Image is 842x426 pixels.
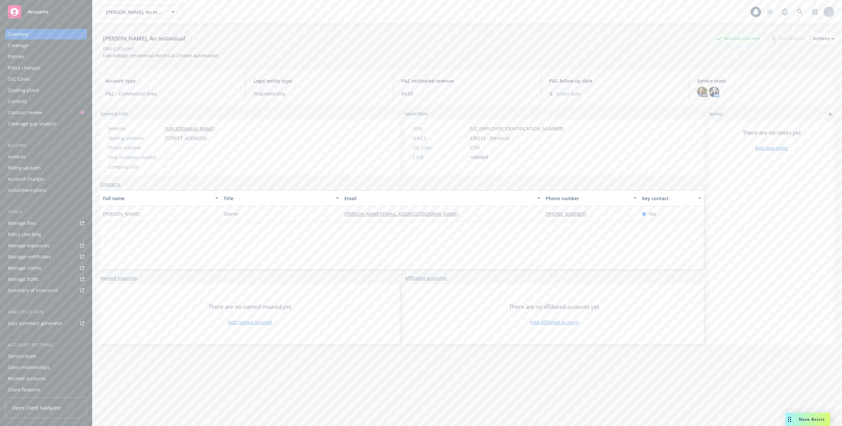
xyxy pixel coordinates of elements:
a: Overview [5,29,87,40]
a: Add affiliated account [530,319,579,326]
a: Report a Bug [778,5,791,18]
div: Manage certificates [8,252,51,262]
span: General info [100,110,128,117]
div: DBA: CalSmart [103,45,134,52]
a: Quoting plans [5,85,87,95]
div: Summary of insurance [8,285,58,296]
div: SIC code [413,144,467,151]
div: Manage exposures [8,240,50,251]
div: Total Rewards [769,34,808,42]
a: Policies [5,51,87,62]
span: Select date [556,90,580,97]
span: Low voltage residential electrical / home automation [103,52,218,59]
a: Loss summary generator [5,318,87,329]
img: photo [709,87,719,97]
a: Named insureds [100,275,137,281]
a: Coverage [5,40,87,51]
button: Phone number [543,190,640,206]
div: Mailing address [108,135,162,142]
div: Email [344,195,533,202]
div: Service team [8,351,36,361]
div: SSC Cases [8,74,30,84]
span: P&C follow up date [549,77,681,84]
a: Coverage gap analysis [5,119,87,129]
div: Drag to move [785,413,794,426]
a: Manage BORs [5,274,87,284]
button: Full name [100,190,221,206]
div: Billing updates [8,163,41,173]
div: Manage claims [8,263,41,273]
div: Website [108,125,162,132]
div: Year business started [108,154,162,161]
div: Coverage gap analysis [8,119,57,129]
a: Manage claims [5,263,87,273]
span: [US_EMPLOYER_IDENTIFICATION_NUMBER] [470,125,564,132]
div: FEIN [413,125,467,132]
span: Account type [106,77,237,84]
button: Key contact [639,190,704,206]
div: Contract review [8,107,42,118]
button: Actions [813,32,834,45]
span: There are no notes yet [743,129,801,137]
div: Account charges [8,174,44,184]
div: Sales relationships [8,362,50,373]
div: Installment plans [8,185,46,196]
div: Phone number [108,144,162,151]
a: Contacts [100,181,120,188]
div: Overview [8,29,28,40]
a: Contacts [5,96,87,107]
a: [PHONE_NUMBER] [546,211,592,217]
div: Quoting plans [8,85,39,95]
span: Yes [649,210,656,217]
a: Search [793,5,806,18]
div: Manage BORs [8,274,39,284]
div: Billing [5,142,87,149]
a: Add named insured [228,319,272,326]
span: - [165,163,167,170]
a: Sales relationships [5,362,87,373]
a: Manage exposures [5,240,87,251]
a: Policy changes [5,63,87,73]
div: Tools [5,209,87,215]
span: Proprietorship [254,90,385,97]
div: Business Insurance [713,34,763,42]
a: Summary of insurance [5,285,87,296]
span: P&C - Commercial lines [106,90,237,97]
button: [PERSON_NAME], An individual [100,5,183,18]
a: Affiliated accounts [405,275,447,281]
a: Switch app [808,5,822,18]
a: Installment plans [5,185,87,196]
span: [PERSON_NAME], An individual [106,9,163,15]
div: Related accounts [8,373,46,384]
div: Company size [108,163,162,170]
div: Loss summary generator [8,318,62,329]
div: Manage files [8,218,36,228]
div: Policy checking [8,229,41,240]
a: Service team [5,351,87,361]
span: [PERSON_NAME] [103,210,140,217]
div: Invoices [8,151,26,162]
button: Nova Assist [785,413,830,426]
div: Account settings [5,342,87,348]
a: add [826,110,834,118]
a: Related accounts [5,373,87,384]
span: 1731 [470,144,480,151]
a: [PERSON_NAME][EMAIL_ADDRESS][DOMAIN_NAME] [344,211,463,217]
div: Key contact [642,195,694,202]
a: Manage files [5,218,87,228]
a: Client features [5,385,87,395]
span: Service team [697,77,829,84]
div: Phone number [546,195,630,202]
span: [STREET_ADDRESS] [165,135,207,142]
a: Account charges [5,174,87,184]
span: Notes [709,110,723,118]
div: Analytics hub [5,309,87,315]
div: Policy changes [8,63,40,73]
div: CSLB [413,154,467,161]
span: Open Client Navigator [12,404,61,411]
span: $0.00 [401,90,533,97]
a: Contract review [5,107,87,118]
a: Add new notes [755,145,788,151]
a: Invoices [5,151,87,162]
